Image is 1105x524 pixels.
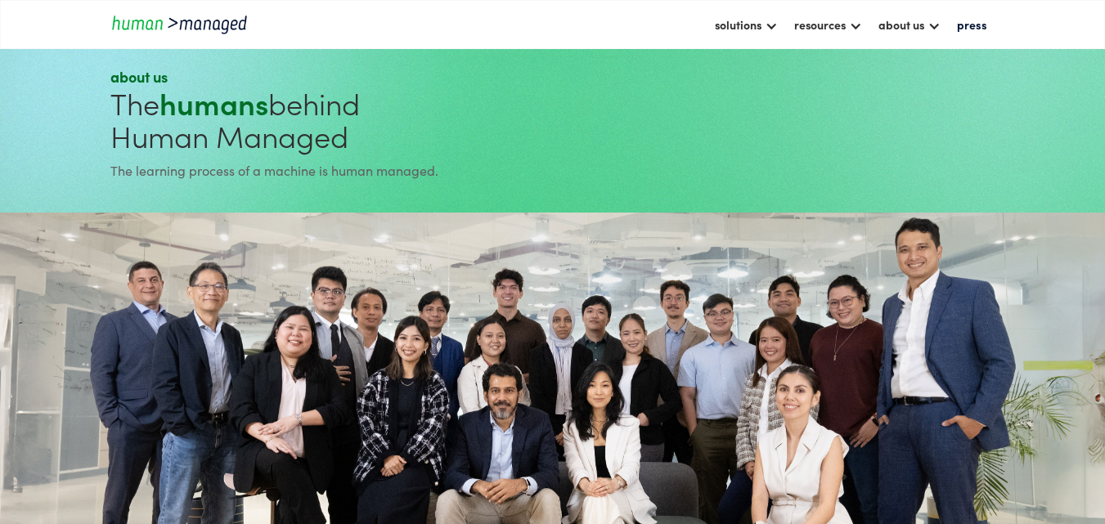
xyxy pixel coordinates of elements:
a: press [949,11,995,38]
div: solutions [707,11,786,38]
h1: The behind Human Managed [110,87,546,152]
div: about us [870,11,949,38]
div: The learning process of a machine is human managed. [110,160,546,180]
div: solutions [715,15,761,34]
div: about us [110,67,546,87]
div: about us [878,15,924,34]
div: resources [786,11,870,38]
a: home [110,13,258,35]
div: resources [794,15,846,34]
strong: humans [159,82,268,123]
